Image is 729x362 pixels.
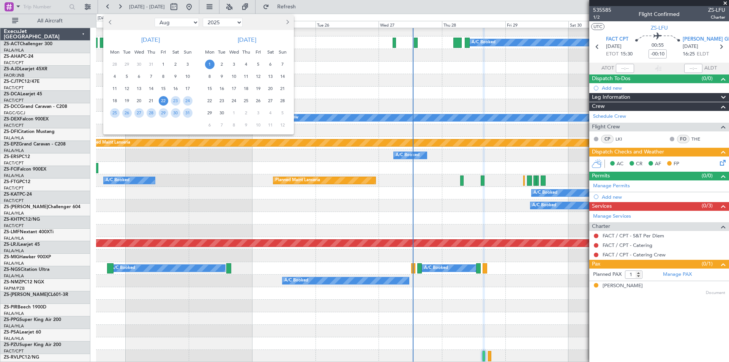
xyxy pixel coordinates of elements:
span: 7 [147,72,156,81]
span: 26 [122,108,132,118]
span: 4 [241,60,251,69]
div: 3-9-2025 [228,58,240,70]
div: 14-9-2025 [276,70,289,82]
div: 2-10-2025 [240,107,252,119]
div: 3-8-2025 [181,58,194,70]
div: 7-10-2025 [216,119,228,131]
div: 12-9-2025 [252,70,264,82]
span: 16 [217,84,227,93]
span: 25 [241,96,251,106]
span: 27 [134,108,144,118]
span: 2 [217,60,227,69]
span: 7 [217,120,227,130]
div: 17-9-2025 [228,82,240,95]
span: 26 [254,96,263,106]
div: 15-8-2025 [157,82,169,95]
span: 13 [134,84,144,93]
span: 22 [205,96,215,106]
span: 25 [110,108,120,118]
span: 5 [122,72,132,81]
div: Sat [264,46,276,58]
div: 3-10-2025 [252,107,264,119]
div: 22-9-2025 [204,95,216,107]
button: Next month [283,16,291,28]
span: 30 [134,60,144,69]
span: 27 [266,96,275,106]
div: 8-9-2025 [204,70,216,82]
div: 30-8-2025 [169,107,181,119]
span: 15 [159,84,168,93]
span: 16 [171,84,180,93]
div: 29-8-2025 [157,107,169,119]
div: Sun [276,46,289,58]
span: 17 [229,84,239,93]
span: 6 [205,120,215,130]
div: 21-9-2025 [276,82,289,95]
div: Sat [169,46,181,58]
span: 24 [229,96,239,106]
span: 30 [171,108,180,118]
span: 1 [205,60,215,69]
span: 9 [241,120,251,130]
div: 24-9-2025 [228,95,240,107]
div: 1-10-2025 [228,107,240,119]
div: 10-8-2025 [181,70,194,82]
span: 8 [159,72,168,81]
div: 28-8-2025 [145,107,157,119]
span: 23 [217,96,227,106]
div: 24-8-2025 [181,95,194,107]
span: 29 [205,108,215,118]
span: 2 [171,60,180,69]
div: 1-9-2025 [204,58,216,70]
span: 10 [229,72,239,81]
div: 2-9-2025 [216,58,228,70]
div: 16-9-2025 [216,82,228,95]
div: 9-9-2025 [216,70,228,82]
span: 9 [217,72,227,81]
div: 11-10-2025 [264,119,276,131]
div: Sun [181,46,194,58]
div: Tue [216,46,228,58]
div: 6-8-2025 [133,70,145,82]
div: Fri [252,46,264,58]
div: Fri [157,46,169,58]
div: 25-9-2025 [240,95,252,107]
div: 20-8-2025 [133,95,145,107]
span: 5 [278,108,287,118]
span: 4 [266,108,275,118]
div: 30-9-2025 [216,107,228,119]
span: 14 [147,84,156,93]
div: Wed [228,46,240,58]
span: 6 [266,60,275,69]
span: 12 [254,72,263,81]
div: 5-9-2025 [252,58,264,70]
span: 12 [278,120,287,130]
div: 11-8-2025 [109,82,121,95]
div: Thu [145,46,157,58]
div: 14-8-2025 [145,82,157,95]
span: 18 [110,96,120,106]
span: 31 [147,60,156,69]
div: Mon [204,46,216,58]
div: 4-9-2025 [240,58,252,70]
span: 15 [205,84,215,93]
div: 18-9-2025 [240,82,252,95]
div: 25-8-2025 [109,107,121,119]
span: 20 [134,96,144,106]
span: 28 [147,108,156,118]
span: 3 [229,60,239,69]
div: 27-8-2025 [133,107,145,119]
span: 30 [217,108,227,118]
div: 23-8-2025 [169,95,181,107]
div: 9-10-2025 [240,119,252,131]
div: 6-10-2025 [204,119,216,131]
div: 28-7-2025 [109,58,121,70]
span: 7 [278,60,287,69]
span: 17 [183,84,193,93]
div: 15-9-2025 [204,82,216,95]
span: 14 [278,72,287,81]
select: Select month [155,18,199,27]
div: 8-8-2025 [157,70,169,82]
div: 18-8-2025 [109,95,121,107]
div: 12-10-2025 [276,119,289,131]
